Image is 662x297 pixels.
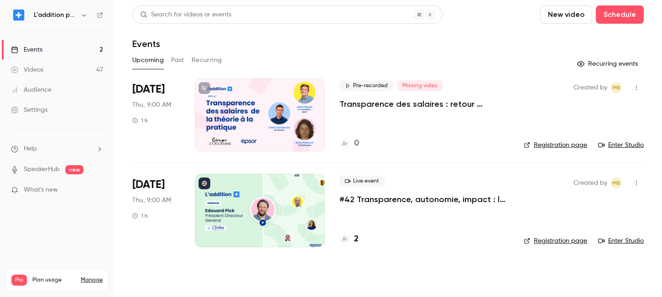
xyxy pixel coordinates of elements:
span: MB [612,82,620,93]
a: Transparence des salaires : retour d'expérience de L'Occitane [339,99,509,109]
h6: L'addition par Epsor [34,10,77,20]
div: Events [11,45,42,54]
button: Past [171,53,184,68]
button: New video [540,5,592,24]
span: Mylène BELLANGER [611,82,622,93]
div: Search for videos or events [140,10,231,20]
button: Schedule [596,5,644,24]
a: Enter Studio [598,141,644,150]
h4: 2 [354,233,359,245]
span: Pro [11,275,27,286]
li: help-dropdown-opener [11,144,103,154]
a: #42 Transparence, autonomie, impact : la recette Clinitex [339,194,509,205]
div: 1 h [132,212,148,219]
div: Settings [11,105,47,115]
span: Live event [339,176,385,187]
span: Pre-recorded [339,80,393,91]
span: MB [612,177,620,188]
span: [DATE] [132,82,165,97]
button: Upcoming [132,53,164,68]
div: Videos [11,65,43,74]
div: Audience [11,85,52,94]
button: Recurring [192,53,222,68]
span: Thu, 9:00 AM [132,100,171,109]
div: 1 h [132,117,148,124]
a: Registration page [524,236,587,245]
span: Created by [573,82,607,93]
span: [DATE] [132,177,165,192]
span: What's new [24,185,58,195]
img: L'addition par Epsor [11,8,26,22]
a: 0 [339,137,359,150]
h4: 0 [354,137,359,150]
a: Manage [81,276,103,284]
a: 2 [339,233,359,245]
button: Recurring events [573,57,644,71]
span: Plan usage [32,276,75,284]
span: Created by [573,177,607,188]
div: Nov 6 Thu, 9:00 AM (Europe/Paris) [132,174,180,247]
a: Registration page [524,141,587,150]
a: SpeakerHub [24,165,60,174]
span: Missing video [397,80,443,91]
div: Oct 16 Thu, 9:00 AM (Europe/Paris) [132,78,180,151]
span: Help [24,144,37,154]
span: new [65,165,83,174]
a: Enter Studio [598,236,644,245]
span: Thu, 9:00 AM [132,196,171,205]
span: Mylène BELLANGER [611,177,622,188]
h1: Events [132,38,160,49]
